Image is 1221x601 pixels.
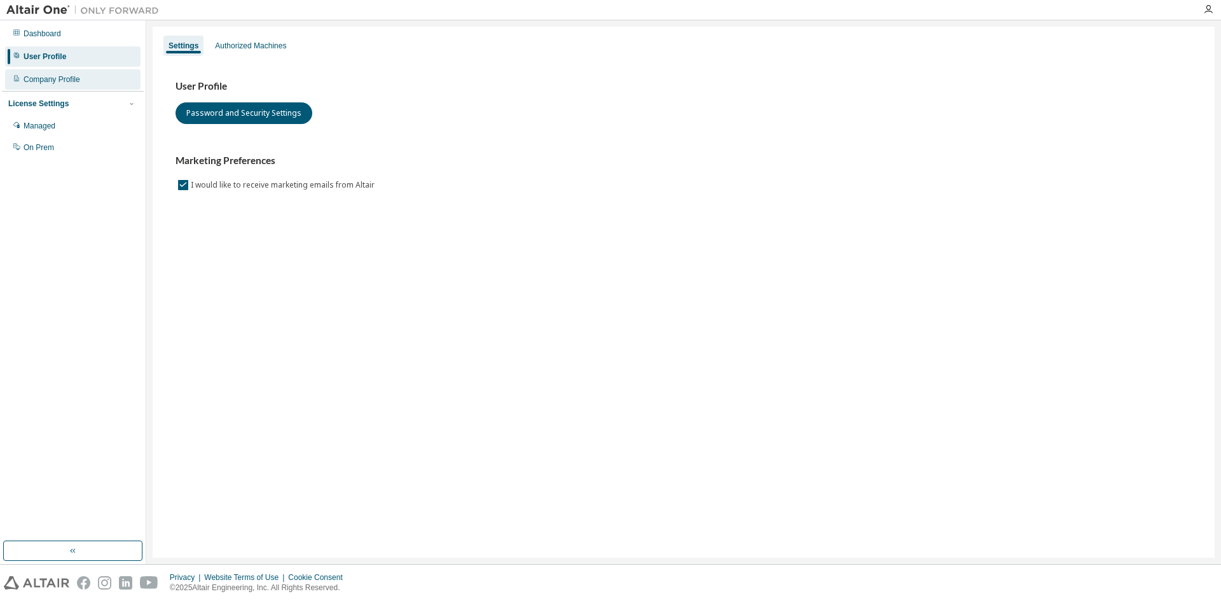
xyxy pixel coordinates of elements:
div: Cookie Consent [288,572,350,583]
div: Dashboard [24,29,61,39]
div: Website Terms of Use [204,572,288,583]
button: Password and Security Settings [176,102,312,124]
img: altair_logo.svg [4,576,69,590]
img: Altair One [6,4,165,17]
div: User Profile [24,52,66,62]
div: License Settings [8,99,69,109]
div: Authorized Machines [215,41,286,51]
div: Company Profile [24,74,80,85]
img: youtube.svg [140,576,158,590]
h3: User Profile [176,80,1192,93]
img: instagram.svg [98,576,111,590]
label: I would like to receive marketing emails from Altair [191,177,377,193]
p: © 2025 Altair Engineering, Inc. All Rights Reserved. [170,583,350,593]
div: Privacy [170,572,204,583]
div: On Prem [24,142,54,153]
div: Managed [24,121,55,131]
img: linkedin.svg [119,576,132,590]
div: Settings [169,41,198,51]
h3: Marketing Preferences [176,155,1192,167]
img: facebook.svg [77,576,90,590]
